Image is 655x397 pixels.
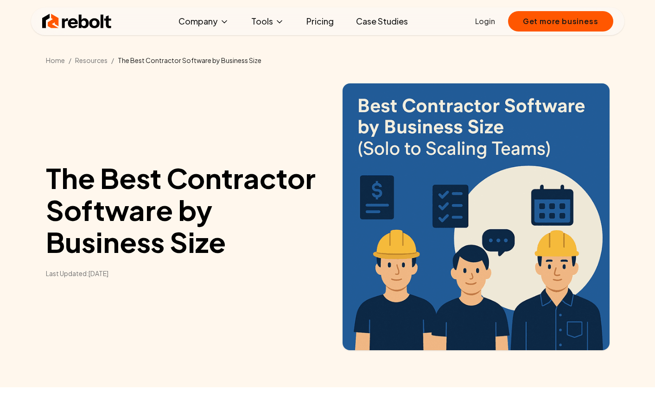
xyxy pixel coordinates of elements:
button: Company [171,12,236,31]
img: Article hero image [343,83,610,350]
button: Tools [244,12,292,31]
a: Case Studies [349,12,415,31]
a: Resources [75,56,108,64]
time: Last Updated: [DATE] [46,269,328,278]
a: Login [475,16,495,27]
li: / [69,56,71,65]
nav: Breadcrumb [46,56,610,65]
a: Home [46,56,65,64]
li: / [111,56,114,65]
h1: The Best Contractor Software by Business Size [46,162,328,258]
a: Pricing [299,12,341,31]
button: Get more business [508,11,613,32]
li: The Best Contractor Software by Business Size [118,56,261,65]
img: Rebolt Logo [42,12,112,31]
